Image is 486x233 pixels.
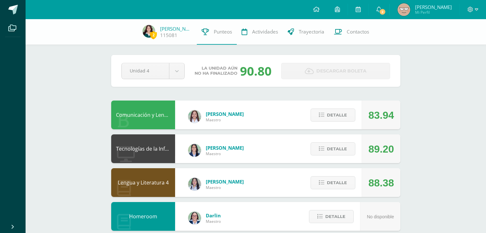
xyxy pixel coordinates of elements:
[188,110,201,123] img: acecb51a315cac2de2e3deefdb732c9f.png
[130,63,161,78] span: Unidad 4
[325,211,345,222] span: Detalle
[237,19,283,45] a: Actividades
[311,176,355,189] button: Detalle
[368,101,394,130] div: 83.94
[347,28,369,35] span: Contactos
[283,19,329,45] a: Trayectoria
[206,178,244,185] span: [PERSON_NAME]
[327,109,347,121] span: Detalle
[397,3,410,16] img: 1d0ca742f2febfec89986c8588b009e1.png
[111,168,175,197] div: Lengua y Literatura 4
[316,63,366,79] span: Descargar boleta
[150,31,157,39] span: 2
[327,177,347,189] span: Detalle
[214,28,232,35] span: Punteos
[240,63,272,79] div: 90.80
[111,134,175,163] div: Tecnologías de la Información y la Comunicación 4
[188,144,201,157] img: 7489ccb779e23ff9f2c3e89c21f82ed0.png
[206,185,244,190] span: Maestro
[188,178,201,191] img: df6a3bad71d85cf97c4a6d1acf904499.png
[111,101,175,129] div: Comunicación y Lenguaje L3 Inglés 4
[160,32,177,39] a: 115081
[206,151,244,156] span: Maestro
[206,111,244,117] span: [PERSON_NAME]
[143,25,155,38] img: f838ef393e03f16fe2b12bbba3ee451b.png
[367,214,394,219] span: No disponible
[311,142,355,155] button: Detalle
[160,26,192,32] a: [PERSON_NAME]
[299,28,324,35] span: Trayectoria
[206,212,221,219] span: Darlin
[252,28,278,35] span: Actividades
[379,8,386,15] span: 2
[368,135,394,163] div: 89.20
[206,219,221,224] span: Maestro
[195,66,237,76] span: La unidad aún no ha finalizado
[415,10,452,15] span: Mi Perfil
[197,19,237,45] a: Punteos
[188,212,201,224] img: 571966f00f586896050bf2f129d9ef0a.png
[122,63,184,79] a: Unidad 4
[309,210,354,223] button: Detalle
[415,4,452,10] span: [PERSON_NAME]
[111,202,175,231] div: Homeroom
[206,145,244,151] span: [PERSON_NAME]
[327,143,347,155] span: Detalle
[368,169,394,197] div: 88.38
[311,109,355,122] button: Detalle
[329,19,374,45] a: Contactos
[206,117,244,123] span: Maestro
